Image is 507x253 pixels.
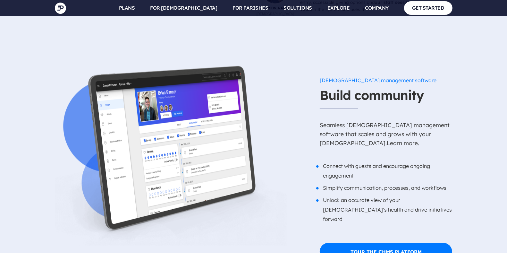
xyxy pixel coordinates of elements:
p: Seamless [DEMOGRAPHIC_DATA] management software that scales and grows with your [DEMOGRAPHIC_DATA]. [320,114,452,159]
li: Unlock an accurate view of your [DEMOGRAPHIC_DATA]’s health and drive initiatives forward [320,193,452,223]
h6: [DEMOGRAPHIC_DATA] management software [320,74,452,86]
li: Connect with guests and encourage ongoing engagement [320,159,452,180]
h3: Build community [320,87,452,109]
a: Learn more. [387,139,419,146]
a: GET STARTED [404,1,452,14]
li: Simplify communication, processes, and workflows [320,180,452,193]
